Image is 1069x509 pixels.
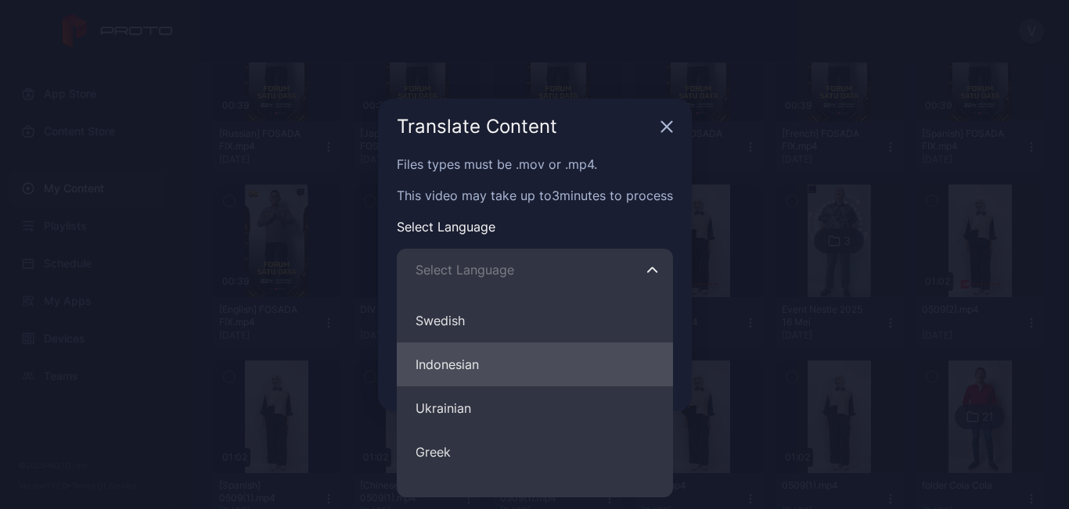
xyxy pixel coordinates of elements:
button: Select Language[DEMOGRAPHIC_DATA]SwedishIndonesianUkrainianGreekCzech [646,249,659,292]
input: Select Language[DEMOGRAPHIC_DATA]SwedishIndonesianUkrainianGreekCzech [397,249,673,292]
p: Select Language [397,217,673,236]
p: Files types must be .mov or .mp4. [397,155,673,174]
button: Select Language[DEMOGRAPHIC_DATA]SwedishIndonesianUkrainianCzech [397,430,673,474]
div: Translate Content [397,117,654,136]
button: Select Language[DEMOGRAPHIC_DATA]SwedishIndonesianGreekCzech [397,386,673,430]
p: This video may take up to 3 minutes to process [397,186,673,205]
button: Select Language[DEMOGRAPHIC_DATA]SwedishUkrainianGreekCzech [397,342,673,386]
span: Select Language [416,260,514,279]
button: Select Language[DEMOGRAPHIC_DATA]IndonesianUkrainianGreekCzech [397,299,673,342]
